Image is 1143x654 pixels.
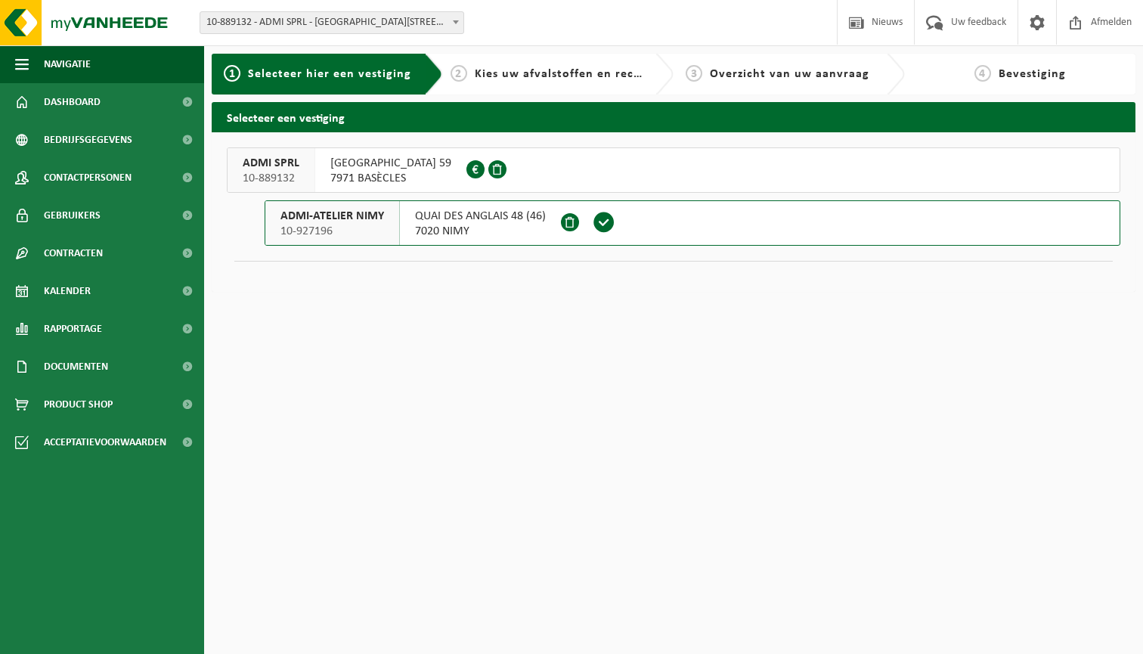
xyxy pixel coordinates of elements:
[44,348,108,386] span: Documenten
[710,68,869,80] span: Overzicht van uw aanvraag
[44,310,102,348] span: Rapportage
[44,197,101,234] span: Gebruikers
[280,209,384,224] span: ADMI-ATELIER NIMY
[999,68,1066,80] span: Bevestiging
[44,272,91,310] span: Kalender
[415,209,546,224] span: QUAI DES ANGLAIS 48 (46)
[44,159,132,197] span: Contactpersonen
[243,156,299,171] span: ADMI SPRL
[265,200,1120,246] button: ADMI-ATELIER NIMY 10-927196 QUAI DES ANGLAIS 48 (46)7020 NIMY
[44,423,166,461] span: Acceptatievoorwaarden
[224,65,240,82] span: 1
[200,11,464,34] span: 10-889132 - ADMI SPRL - 7971 BASÈCLES, RUE DE QUEVAUCAMPS 59
[44,386,113,423] span: Product Shop
[280,224,384,239] span: 10-927196
[44,234,103,272] span: Contracten
[44,45,91,83] span: Navigatie
[200,12,463,33] span: 10-889132 - ADMI SPRL - 7971 BASÈCLES, RUE DE QUEVAUCAMPS 59
[330,156,451,171] span: [GEOGRAPHIC_DATA] 59
[475,68,683,80] span: Kies uw afvalstoffen en recipiënten
[330,171,451,186] span: 7971 BASÈCLES
[974,65,991,82] span: 4
[227,147,1120,193] button: ADMI SPRL 10-889132 [GEOGRAPHIC_DATA] 597971 BASÈCLES
[44,83,101,121] span: Dashboard
[44,121,132,159] span: Bedrijfsgegevens
[451,65,467,82] span: 2
[248,68,411,80] span: Selecteer hier een vestiging
[212,102,1135,132] h2: Selecteer een vestiging
[243,171,299,186] span: 10-889132
[415,224,546,239] span: 7020 NIMY
[686,65,702,82] span: 3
